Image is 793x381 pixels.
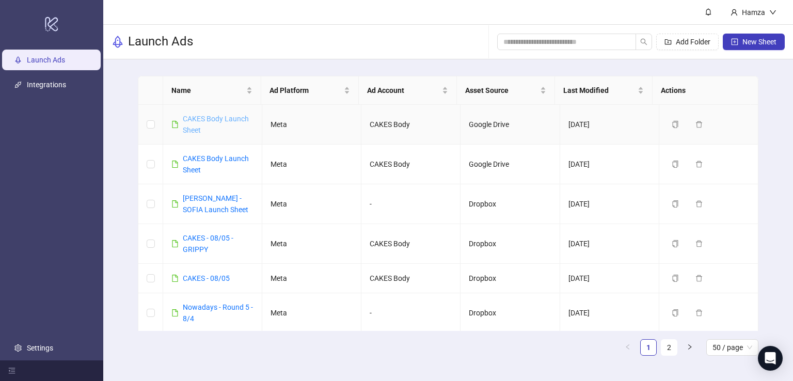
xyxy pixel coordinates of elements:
[183,303,253,323] a: Nowadays - Round 5 - 8/4
[457,76,555,105] th: Asset Source
[676,38,710,46] span: Add Folder
[620,339,636,356] button: left
[625,344,631,350] span: left
[641,340,656,355] a: 1
[361,105,461,145] td: CAKES Body
[758,346,783,371] div: Open Intercom Messenger
[706,339,758,356] div: Page Size
[681,339,698,356] li: Next Page
[695,121,703,128] span: delete
[27,81,66,89] a: Integrations
[183,194,248,214] a: [PERSON_NAME] - SOFIA Launch Sheet
[367,85,440,96] span: Ad Account
[461,184,560,224] td: Dropbox
[461,293,560,333] td: Dropbox
[769,9,776,16] span: down
[620,339,636,356] li: Previous Page
[262,293,361,333] td: Meta
[560,184,659,224] td: [DATE]
[262,145,361,184] td: Meta
[27,344,53,352] a: Settings
[171,275,179,282] span: file
[183,274,230,282] a: CAKES - 08/05
[461,224,560,264] td: Dropbox
[262,264,361,293] td: Meta
[262,184,361,224] td: Meta
[672,161,679,168] span: copy
[640,339,657,356] li: 1
[705,8,712,15] span: bell
[672,200,679,208] span: copy
[672,240,679,247] span: copy
[742,38,776,46] span: New Sheet
[661,340,677,355] a: 2
[262,105,361,145] td: Meta
[563,85,636,96] span: Last Modified
[361,184,461,224] td: -
[269,85,342,96] span: Ad Platform
[555,76,653,105] th: Last Modified
[687,344,693,350] span: right
[171,240,179,247] span: file
[112,36,124,48] span: rocket
[695,161,703,168] span: delete
[361,145,461,184] td: CAKES Body
[560,293,659,333] td: [DATE]
[171,161,179,168] span: file
[361,293,461,333] td: -
[731,38,738,45] span: plus-square
[653,76,751,105] th: Actions
[461,264,560,293] td: Dropbox
[656,34,719,50] button: Add Folder
[560,145,659,184] td: [DATE]
[128,34,193,50] h3: Launch Ads
[560,264,659,293] td: [DATE]
[183,154,249,174] a: CAKES Body Launch Sheet
[262,224,361,264] td: Meta
[171,121,179,128] span: file
[163,76,261,105] th: Name
[171,85,244,96] span: Name
[731,9,738,16] span: user
[183,234,233,253] a: CAKES - 08/05 -GRIPPY
[661,339,677,356] li: 2
[695,275,703,282] span: delete
[640,38,647,45] span: search
[695,309,703,316] span: delete
[672,309,679,316] span: copy
[695,200,703,208] span: delete
[461,105,560,145] td: Google Drive
[664,38,672,45] span: folder-add
[672,275,679,282] span: copy
[8,367,15,374] span: menu-fold
[712,340,752,355] span: 50 / page
[672,121,679,128] span: copy
[560,105,659,145] td: [DATE]
[171,309,179,316] span: file
[560,224,659,264] td: [DATE]
[261,76,359,105] th: Ad Platform
[359,76,457,105] th: Ad Account
[695,240,703,247] span: delete
[361,224,461,264] td: CAKES Body
[171,200,179,208] span: file
[723,34,785,50] button: New Sheet
[465,85,538,96] span: Asset Source
[738,7,769,18] div: Hamza
[461,145,560,184] td: Google Drive
[183,115,249,134] a: CAKES Body Launch Sheet
[361,264,461,293] td: CAKES Body
[681,339,698,356] button: right
[27,56,65,64] a: Launch Ads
